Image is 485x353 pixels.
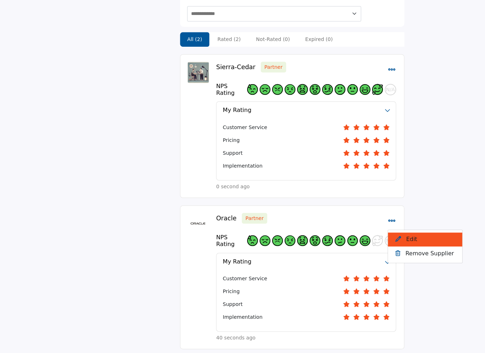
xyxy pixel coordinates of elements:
span: Your indicated relationship type: Partner [261,62,286,72]
span: Support [223,149,242,157]
li: Rated (2) [210,32,248,47]
span: Implementation [223,162,262,170]
div: 7 [335,235,345,246]
li: Not-Rated (0) [249,32,297,47]
li: Expired (0) [298,32,340,47]
div: 4 [297,235,308,246]
button: My Rating [216,102,385,118]
div: 7 [335,84,345,95]
div: 1 [260,84,270,95]
button: Remove Supplier [388,246,462,260]
div: N/A [385,235,396,246]
span: Your indicated relationship type: Partner [242,213,267,224]
div: N/A [385,84,396,95]
h4: NPS Rating [216,234,247,247]
button: Edit [388,232,462,246]
span: Implementation [223,313,262,321]
span: 0 second ago [216,183,250,190]
img: oracle logo [187,213,209,234]
div: 3 [285,235,295,246]
div: 2 [272,235,283,246]
div: 5 [310,84,320,95]
div: 6 [322,235,333,246]
div: 6 [322,84,333,95]
div: 8 [347,235,358,246]
div: 3 [285,84,295,95]
li: All (2) [180,32,209,47]
button: Select Dropdown Menu Options [387,62,396,78]
div: 1 [260,235,270,246]
div: 9 [360,235,370,246]
h4: NPS Rating [216,83,247,96]
div: 9 [360,84,370,95]
div: 10 [372,235,383,246]
img: sierracedar logo [187,62,209,83]
span: N/A [386,238,395,244]
div: 2 [272,84,283,95]
span: Pricing [223,137,240,144]
div: 8 [347,84,358,95]
div: 5 [310,235,320,246]
span: Customer Service [223,124,267,131]
div: 10 [372,84,383,95]
button: Select Dropdown Menu Options [387,213,396,229]
button: My Rating [216,253,385,270]
a: Oracle [216,215,236,222]
span: N/A [386,87,395,93]
div: 0 [247,84,258,95]
div: 0 [247,235,258,246]
span: Support [223,301,242,308]
div: 4 [297,84,308,95]
span: 40 seconds ago [216,334,255,342]
a: Sierra-Cedar [216,63,255,71]
span: Customer Service [223,275,267,282]
span: Pricing [223,288,240,295]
